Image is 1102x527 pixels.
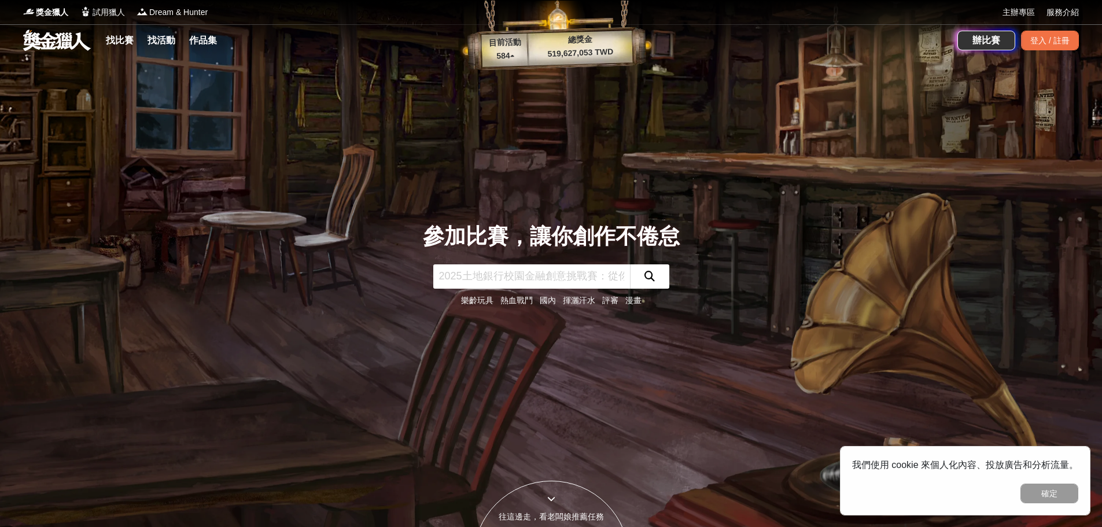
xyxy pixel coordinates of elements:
div: 參加比賽，讓你創作不倦怠 [423,220,680,253]
a: 漫畫 [625,296,642,305]
span: Dream & Hunter [149,6,208,19]
img: Logo [23,6,35,17]
a: 主辦專區 [1003,6,1035,19]
span: 我們使用 cookie 來個人化內容、投放廣告和分析流量。 [852,460,1078,470]
div: 登入 / 註冊 [1021,31,1079,50]
p: 519,627,053 TWD [528,45,633,61]
p: 目前活動 [481,36,528,50]
div: 往這邊走，看老闆娘推薦任務 [474,511,629,523]
img: Logo [80,6,91,17]
a: 揮灑汗水 [563,296,595,305]
a: 國內 [540,296,556,305]
img: Logo [137,6,148,17]
span: 試用獵人 [93,6,125,19]
a: 熱血戰鬥 [500,296,533,305]
a: Logo試用獵人 [80,6,125,19]
a: 樂齡玩具 [461,296,493,305]
a: 評審 [602,296,618,305]
a: 辦比賽 [957,31,1015,50]
a: 作品集 [185,32,222,49]
a: LogoDream & Hunter [137,6,208,19]
input: 2025土地銀行校園金融創意挑戰賽：從你出發 開啟智慧金融新頁 [433,264,630,289]
button: 確定 [1020,484,1078,503]
span: 獎金獵人 [36,6,68,19]
a: 找比賽 [101,32,138,49]
p: 總獎金 [528,32,632,47]
p: 584 ▴ [482,49,529,63]
a: 服務介紹 [1046,6,1079,19]
a: Logo獎金獵人 [23,6,68,19]
a: 找活動 [143,32,180,49]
